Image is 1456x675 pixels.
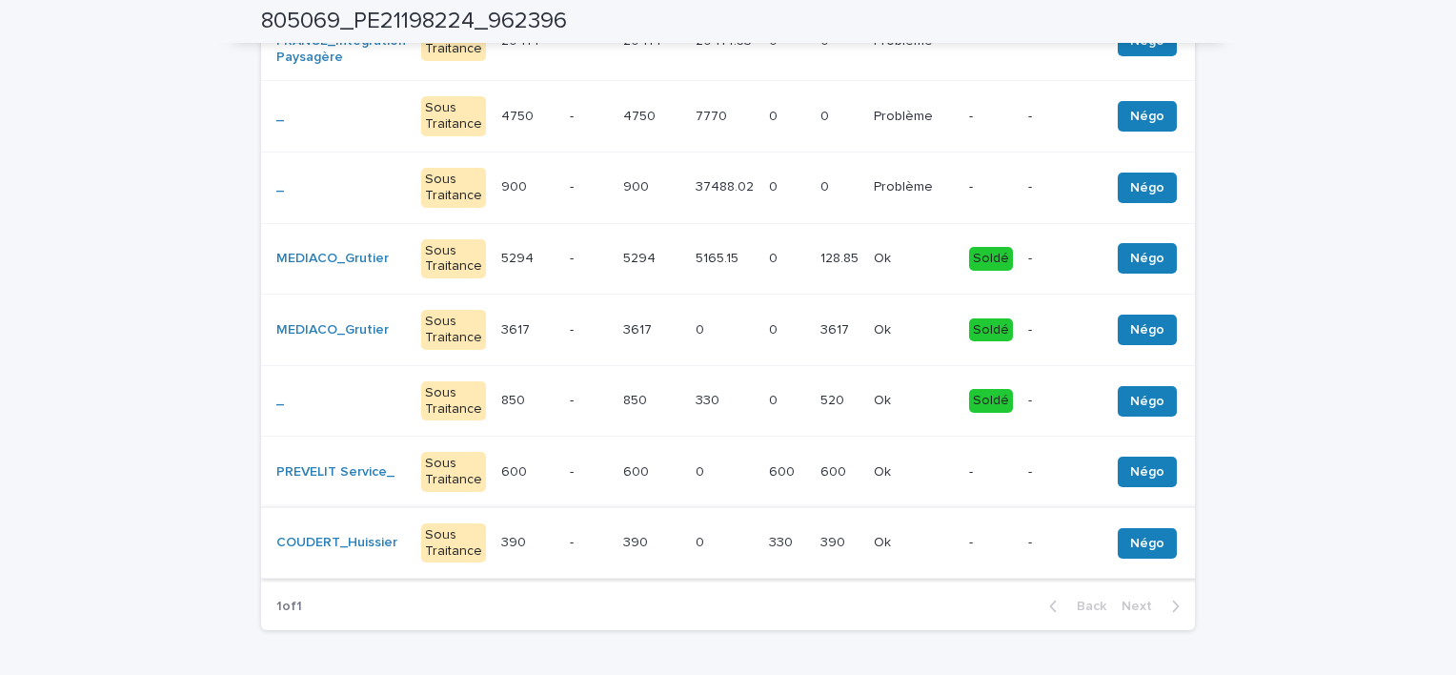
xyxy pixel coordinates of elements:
p: - [1028,109,1095,125]
p: 600 [820,460,850,481]
p: 5165.15 [696,247,742,267]
tr: MEDIACO_Grutier Sous Traitance52945294 -52945294 5165.155165.15 00 128.85128.85 OkOk Soldé-Négo [261,223,1207,295]
p: 390 [820,531,849,551]
p: 600 [769,460,799,481]
p: 330 [696,389,723,409]
p: 4750 [623,105,659,125]
p: 3617 [501,318,534,338]
p: - [1028,535,1095,551]
p: 900 [501,175,531,195]
p: 1 of 1 [261,583,317,630]
div: Sous Traitance [421,239,486,279]
span: Négo [1130,392,1164,411]
tr: _ Sous Traitance850850 -850850 330330 00 520520 OkOk Soldé-Négo [261,365,1207,437]
p: 520 [820,389,848,409]
span: Négo [1130,462,1164,481]
p: - [570,179,607,195]
p: - [1028,393,1095,409]
p: Ok [874,389,895,409]
p: 128.85 [820,247,862,267]
div: Sous Traitance [421,96,486,136]
p: 5294 [623,247,659,267]
button: Négo [1118,315,1177,345]
a: COUDERT_Huissier [276,535,397,551]
p: - [969,464,1013,481]
p: Problème [874,105,937,125]
tr: MEDIACO_Grutier Sous Traitance36173617 -36173617 00 00 36173617 OkOk Soldé-Négo [261,295,1207,366]
button: Négo [1118,457,1177,487]
a: _ [276,393,284,409]
div: Sous Traitance [421,381,486,421]
p: - [969,179,1013,195]
tr: PREVELIT Service_ Sous Traitance600600 -600600 00 600600 600600 OkOk --Négo [261,437,1207,508]
span: Négo [1130,249,1164,268]
p: - [969,535,1013,551]
p: - [1028,464,1095,481]
a: MEDIACO_Grutier [276,251,389,267]
p: Ok [874,531,895,551]
h2: 805069_PE21198224_962396 [261,8,567,35]
button: Négo [1118,101,1177,132]
p: 850 [501,389,529,409]
a: PREVELIT Service_ [276,464,394,481]
p: 0 [820,105,833,125]
button: Next [1114,598,1195,615]
p: 0 [769,389,781,409]
p: - [570,535,607,551]
button: Back [1034,598,1114,615]
button: Négo [1118,528,1177,559]
div: Sous Traitance [421,452,486,492]
p: - [1028,179,1095,195]
p: - [570,251,607,267]
tr: _ Sous Traitance47504750 -47504750 77707770 00 00 ProblèmeProblème --Négo [261,81,1207,153]
p: - [570,393,607,409]
div: Sous Traitance [421,310,486,350]
p: 37488.02 [696,175,758,195]
tr: _ Sous Traitance900900 -900900 37488.0237488.02 00 00 ProblèmeProblème --Négo [261,152,1207,223]
span: Next [1122,600,1163,613]
p: Ok [874,318,895,338]
p: 0 [769,175,781,195]
p: 0 [696,531,708,551]
p: 7770 [696,105,731,125]
div: Soldé [969,389,1013,413]
p: 600 [623,460,653,481]
p: - [1028,322,1095,338]
p: 3617 [820,318,853,338]
div: Sous Traitance [421,168,486,208]
a: MEDIACO_Grutier [276,322,389,338]
tr: COUDERT_Huissier Sous Traitance390390 -390390 00 330330 390390 OkOk --Négo [261,507,1207,579]
p: 390 [501,531,530,551]
span: Négo [1130,178,1164,197]
p: 330 [769,531,797,551]
p: 900 [623,175,653,195]
span: Back [1065,600,1106,613]
p: 0 [696,318,708,338]
p: 0 [820,175,833,195]
button: Négo [1118,173,1177,203]
p: - [1028,251,1095,267]
p: 0 [769,105,781,125]
a: _ [276,109,284,125]
div: Soldé [969,318,1013,342]
button: Négo [1118,386,1177,417]
div: Soldé [969,247,1013,271]
span: Négo [1130,107,1164,126]
span: Négo [1130,534,1164,553]
p: Ok [874,460,895,481]
p: - [570,109,607,125]
p: Ok [874,247,895,267]
p: 390 [623,531,652,551]
p: - [969,109,1013,125]
p: 0 [769,247,781,267]
a: _ [276,179,284,195]
p: 0 [696,460,708,481]
p: - [570,322,607,338]
p: 850 [623,389,651,409]
p: 5294 [501,247,537,267]
p: 600 [501,460,531,481]
div: Sous Traitance [421,523,486,563]
p: 0 [769,318,781,338]
span: Négo [1130,320,1164,339]
p: 3617 [623,318,656,338]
